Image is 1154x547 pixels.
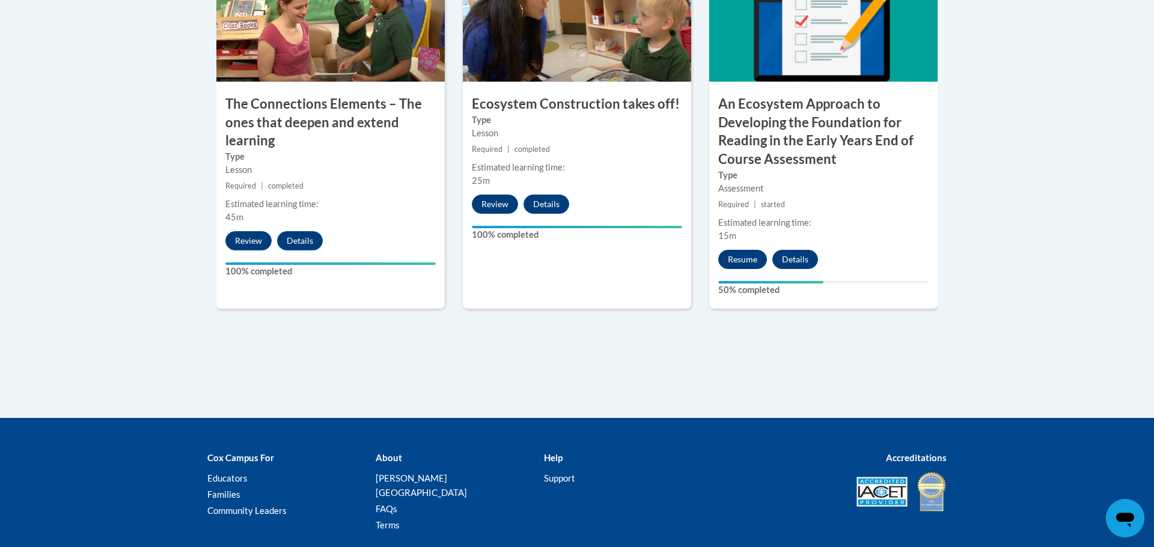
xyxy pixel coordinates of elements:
div: Assessment [718,182,929,195]
h3: The Connections Elements – The ones that deepen and extend learning [216,95,445,150]
label: 100% completed [225,265,436,278]
label: Type [225,150,436,163]
img: Accredited IACET® Provider [856,477,908,507]
label: Type [718,169,929,182]
b: Accreditations [886,452,947,463]
div: Estimated learning time: [225,198,436,211]
h3: An Ecosystem Approach to Developing the Foundation for Reading in the Early Years End of Course A... [709,95,938,169]
div: Lesson [225,163,436,177]
button: Review [225,231,272,250]
span: completed [514,145,550,154]
span: 25m [472,175,490,186]
div: Your progress [225,262,436,265]
span: | [754,200,756,209]
img: IDA® Accredited [917,471,947,513]
span: | [507,145,510,154]
a: Educators [207,473,248,483]
b: About [376,452,402,463]
a: Community Leaders [207,505,287,516]
label: 100% completed [472,228,682,241]
span: Required [718,200,749,209]
b: Help [544,452,563,463]
span: 15m [718,231,736,241]
button: Review [472,195,518,214]
a: Terms [376,519,400,530]
h3: Ecosystem Construction takes off! [463,95,691,113]
div: Your progress [472,226,682,228]
button: Details [524,195,569,214]
div: Lesson [472,127,682,140]
b: Cox Campus For [207,452,274,463]
div: Your progress [718,281,823,283]
div: Estimated learning time: [718,216,929,229]
iframe: Button to launch messaging window [1106,499,1144,537]
span: started [761,200,785,209]
span: | [261,181,263,190]
label: Type [472,113,682,127]
div: Estimated learning time: [472,161,682,174]
a: Support [544,473,575,483]
span: Required [472,145,502,154]
button: Details [772,250,818,269]
span: Required [225,181,256,190]
span: completed [268,181,304,190]
a: [PERSON_NAME][GEOGRAPHIC_DATA] [376,473,467,498]
button: Resume [718,250,767,269]
label: 50% completed [718,283,929,297]
button: Details [277,231,323,250]
span: 45m [225,212,243,222]
a: FAQs [376,503,397,514]
a: Families [207,489,240,500]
